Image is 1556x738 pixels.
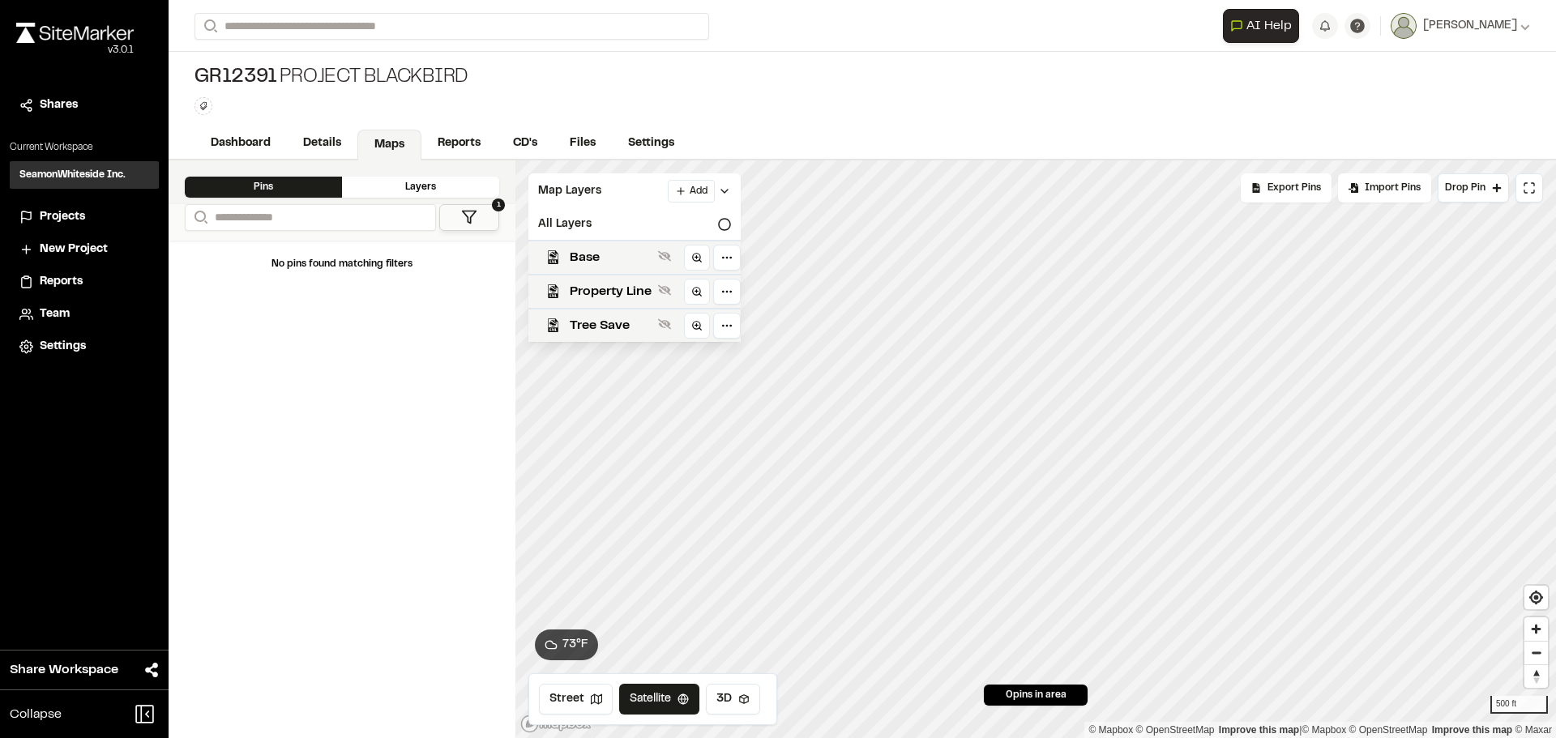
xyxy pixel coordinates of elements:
a: Zoom to layer [684,313,710,339]
a: OpenStreetMap [1136,724,1215,736]
a: Projects [19,208,149,226]
a: Zoom to layer [684,245,710,271]
span: Tree Save [570,316,652,335]
span: Shares [40,96,78,114]
span: GR12391 [194,65,276,91]
span: 0 pins in area [1006,688,1067,702]
button: Edit Tags [194,97,212,115]
span: New Project [40,241,108,258]
button: Add [668,180,715,203]
button: Search [194,13,224,40]
span: Zoom out [1524,642,1548,664]
button: Find my location [1524,586,1548,609]
span: 73 ° F [562,636,588,654]
button: Satellite [619,684,699,715]
a: Shares [19,96,149,114]
a: CD's [497,128,554,159]
h3: SeamonWhiteside Inc. [19,168,126,182]
a: Settings [19,338,149,356]
img: kml_black_icon64.png [546,318,560,332]
div: Layers [342,177,499,198]
a: Maps [357,130,421,160]
button: Open AI Assistant [1223,9,1299,43]
a: Mapbox logo [520,715,592,733]
span: Add [690,184,707,198]
a: Team [19,305,149,323]
button: Zoom in [1524,617,1548,641]
span: Export Pins [1267,181,1321,195]
button: Show layer [655,280,674,300]
p: Current Workspace [10,140,159,155]
span: Property Line [570,282,652,301]
span: Team [40,305,70,323]
span: Share Workspace [10,660,118,680]
button: 1 [439,204,499,231]
span: Drop Pin [1445,181,1485,195]
div: All Layers [528,209,741,240]
span: No pins found matching filters [271,260,413,268]
button: Reset bearing to north [1524,664,1548,688]
img: User [1391,13,1417,39]
div: No pins available to export [1241,173,1332,203]
button: 73°F [535,629,598,660]
div: Oh geez...please don't... [16,43,134,58]
a: Details [287,128,357,159]
button: Street [539,684,613,715]
span: 1 [492,198,505,211]
div: | [1088,722,1552,738]
span: Settings [40,338,86,356]
a: OpenStreetMap [1349,724,1428,736]
div: Import Pins into your project [1338,173,1431,203]
span: Collapse [10,705,62,724]
a: Reports [421,128,497,159]
span: Import Pins [1365,181,1421,195]
span: AI Help [1246,16,1292,36]
a: Files [554,128,612,159]
canvas: Map [515,160,1556,738]
span: [PERSON_NAME] [1423,17,1517,35]
span: Base [570,248,652,267]
button: Zoom out [1524,641,1548,664]
a: Map feedback [1219,724,1299,736]
a: Mapbox [1088,724,1133,736]
a: Settings [612,128,690,159]
button: [PERSON_NAME] [1391,13,1530,39]
div: Pins [185,177,342,198]
button: Search [185,204,214,231]
div: 500 ft [1490,696,1548,714]
button: Drop Pin [1438,173,1509,203]
a: Reports [19,273,149,291]
img: kml_black_icon64.png [546,284,560,298]
img: kml_black_icon64.png [546,250,560,264]
a: Improve this map [1432,724,1512,736]
button: Show layer [655,314,674,334]
span: Map Layers [538,182,601,200]
button: Show layer [655,246,674,266]
a: Dashboard [194,128,287,159]
a: Maxar [1515,724,1552,736]
span: Reports [40,273,83,291]
a: Mapbox [1302,724,1346,736]
span: Projects [40,208,85,226]
div: Open AI Assistant [1223,9,1306,43]
button: 3D [706,684,760,715]
div: Project Blackbird [194,65,468,91]
a: New Project [19,241,149,258]
img: rebrand.png [16,23,134,43]
a: Zoom to layer [684,279,710,305]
